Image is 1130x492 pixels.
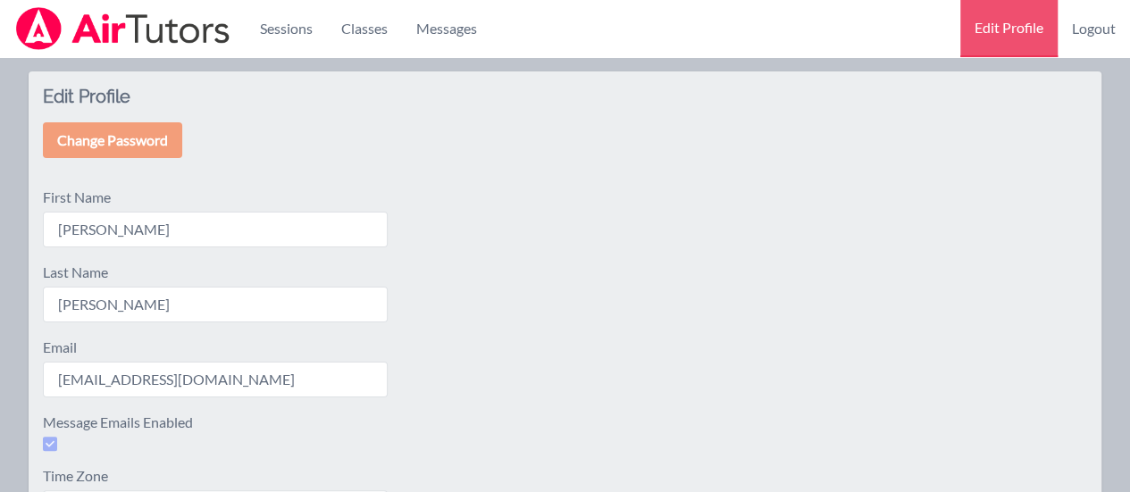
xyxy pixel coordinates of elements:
[43,412,204,437] label: Message Emails Enabled
[14,7,231,50] img: Airtutors Logo
[43,122,182,158] a: Change Password
[43,465,119,490] label: Time Zone
[43,337,88,362] label: Email
[43,262,119,287] label: Last Name
[43,187,121,212] label: First Name
[43,86,1087,108] h2: Edit Profile
[416,18,477,39] span: Messages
